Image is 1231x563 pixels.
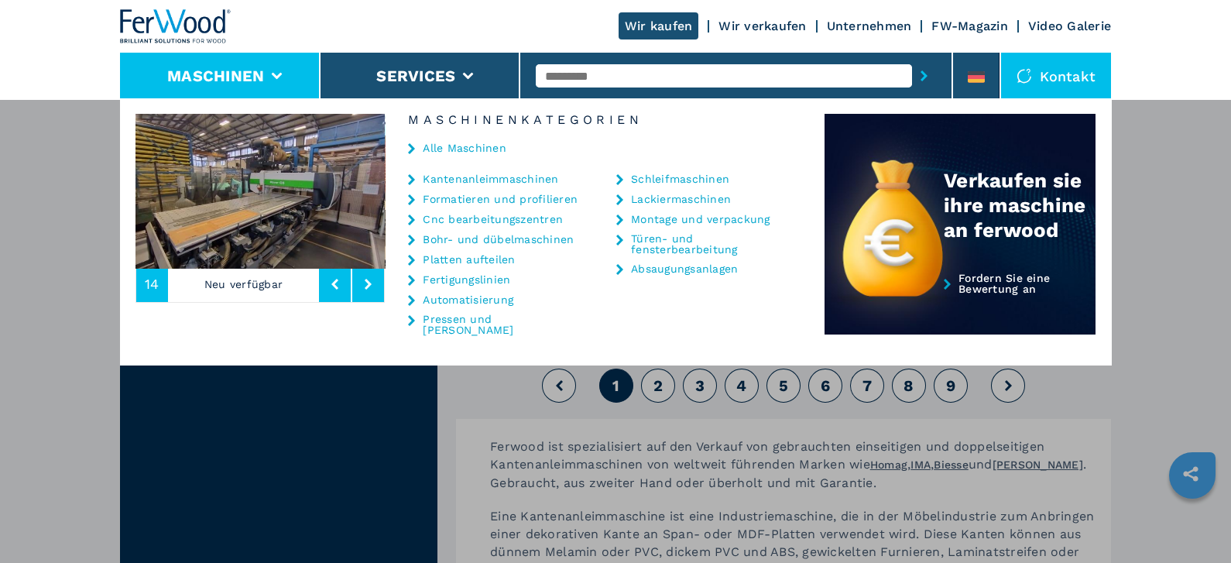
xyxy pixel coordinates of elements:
img: Kontakt [1017,68,1032,84]
a: Platten aufteilen [423,254,515,265]
a: Absaugungsanlagen [631,263,738,274]
p: Neu verfügbar [168,266,320,302]
a: Montage und verpackung [631,214,770,225]
div: Kontakt [1001,53,1111,99]
a: Schleifmaschinen [631,173,729,184]
a: Lackiermaschinen [631,194,731,204]
a: Video Galerie [1028,19,1111,33]
a: Kantenanleimmaschinen [423,173,558,184]
a: Bohr- und dübelmaschinen [423,234,574,245]
span: 14 [145,277,159,291]
button: Maschinen [167,67,264,85]
a: Formatieren und profilieren [423,194,578,204]
a: FW-Magazin [931,19,1008,33]
div: Verkaufen sie ihre maschine an ferwood [944,168,1096,242]
a: Türen- und fensterbearbeitung [631,233,786,255]
a: Cnc bearbeitungszentren [423,214,563,225]
img: Ferwood [120,9,231,43]
button: submit-button [912,58,936,94]
img: image [135,114,385,269]
a: Wir verkaufen [718,19,806,33]
a: Unternehmen [827,19,912,33]
a: Fertigungslinien [423,274,510,285]
a: Automatisierung [423,294,513,305]
a: Wir kaufen [619,12,699,39]
a: Pressen und [PERSON_NAME] [423,314,578,335]
button: Services [376,67,455,85]
a: Alle Maschinen [423,142,506,153]
a: Fordern Sie eine Bewertung an [825,273,1096,335]
img: image [385,114,634,269]
h6: Maschinenkategorien [385,114,825,126]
